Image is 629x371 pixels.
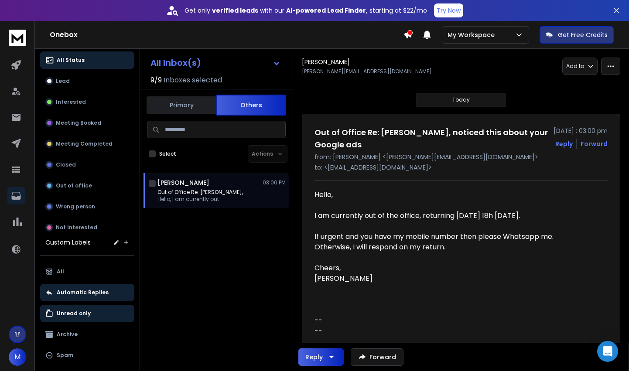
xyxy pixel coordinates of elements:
[57,310,91,317] p: Unread only
[56,78,70,85] p: Lead
[57,331,78,338] p: Archive
[150,75,162,85] span: 9 / 9
[298,348,344,366] button: Reply
[40,326,134,343] button: Archive
[558,31,608,39] p: Get Free Credits
[566,63,584,70] p: Add to
[40,72,134,90] button: Lead
[263,179,286,186] p: 03:00 PM
[305,353,323,361] div: Reply
[286,6,368,15] strong: AI-powered Lead Finder,
[40,305,134,322] button: Unread only
[314,153,608,161] p: from: [PERSON_NAME] <[PERSON_NAME][EMAIL_ADDRESS][DOMAIN_NAME]>
[45,238,91,247] h3: Custom Labels
[56,140,113,147] p: Meeting Completed
[40,135,134,153] button: Meeting Completed
[50,30,403,40] h1: Onebox
[40,263,134,280] button: All
[40,156,134,174] button: Closed
[302,68,432,75] p: [PERSON_NAME][EMAIL_ADDRESS][DOMAIN_NAME]
[57,57,85,64] p: All Status
[40,177,134,194] button: Out of office
[159,150,176,157] label: Select
[314,126,548,151] h1: Out of Office Re: [PERSON_NAME], noticed this about your Google ads
[40,198,134,215] button: Wrong person
[40,114,134,132] button: Meeting Booked
[56,203,95,210] p: Wrong person
[302,58,350,66] h1: [PERSON_NAME]
[144,54,287,71] button: All Inbox(s)
[581,140,608,148] div: Forward
[157,189,243,196] p: Out of Office Re: [PERSON_NAME],
[40,219,134,236] button: Not Interested
[56,99,86,106] p: Interested
[597,341,618,362] div: Open Intercom Messenger
[555,140,573,148] button: Reply
[212,6,258,15] strong: verified leads
[448,31,498,39] p: My Workspace
[57,268,64,275] p: All
[434,3,463,17] button: Try Now
[164,75,222,85] h3: Inboxes selected
[40,93,134,111] button: Interested
[9,348,26,366] button: M
[56,182,92,189] p: Out of office
[57,352,73,359] p: Spam
[56,224,97,231] p: Not Interested
[185,6,427,15] p: Get only with our starting at $22/mo
[540,26,614,44] button: Get Free Credits
[40,347,134,364] button: Spam
[452,96,470,103] p: Today
[57,289,109,296] p: Automatic Replies
[9,30,26,46] img: logo
[157,196,243,203] p: Hello, I am currently out
[437,6,461,15] p: Try Now
[216,95,286,116] button: Others
[314,163,608,172] p: to: <[EMAIL_ADDRESS][DOMAIN_NAME]>
[157,178,209,187] h1: [PERSON_NAME]
[40,284,134,301] button: Automatic Replies
[56,161,76,168] p: Closed
[554,126,608,135] p: [DATE] : 03:00 pm
[150,58,201,67] h1: All Inbox(s)
[351,348,403,366] button: Forward
[147,95,216,115] button: Primary
[40,51,134,69] button: All Status
[56,119,101,126] p: Meeting Booked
